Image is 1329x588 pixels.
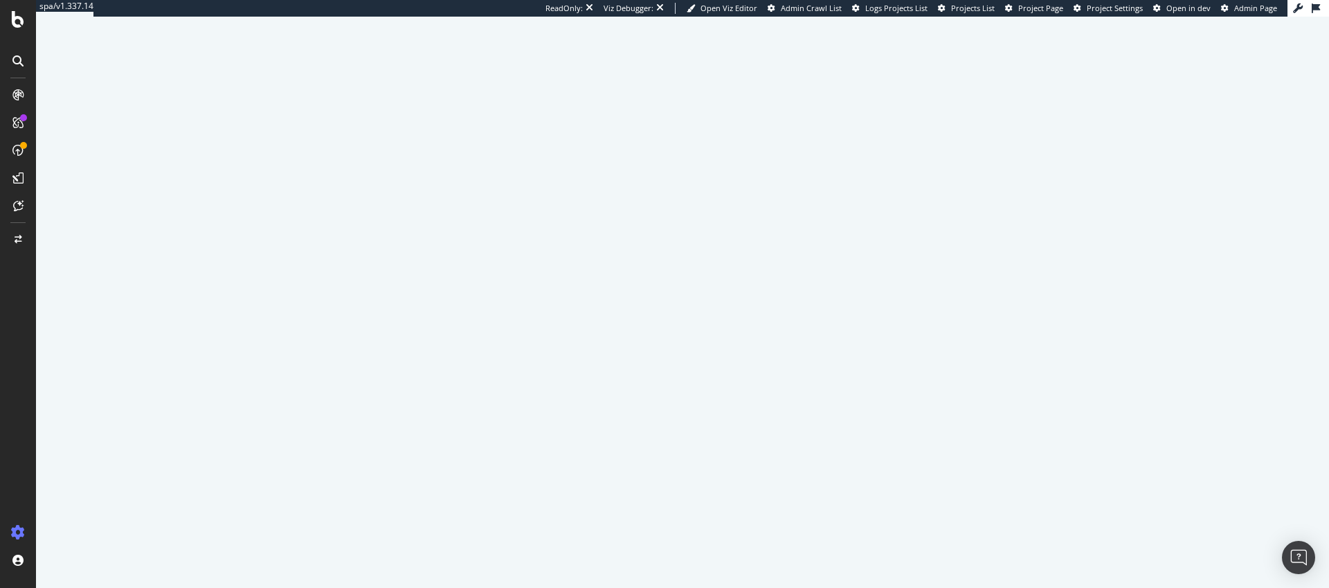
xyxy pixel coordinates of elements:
[1074,3,1143,14] a: Project Settings
[781,3,842,13] span: Admin Crawl List
[852,3,928,14] a: Logs Projects List
[951,3,995,13] span: Projects List
[768,3,842,14] a: Admin Crawl List
[1166,3,1211,13] span: Open in dev
[1005,3,1063,14] a: Project Page
[604,3,653,14] div: Viz Debugger:
[545,3,583,14] div: ReadOnly:
[1018,3,1063,13] span: Project Page
[1221,3,1277,14] a: Admin Page
[1153,3,1211,14] a: Open in dev
[1087,3,1143,13] span: Project Settings
[687,3,757,14] a: Open Viz Editor
[865,3,928,13] span: Logs Projects List
[938,3,995,14] a: Projects List
[1234,3,1277,13] span: Admin Page
[700,3,757,13] span: Open Viz Editor
[1282,541,1315,574] div: Open Intercom Messenger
